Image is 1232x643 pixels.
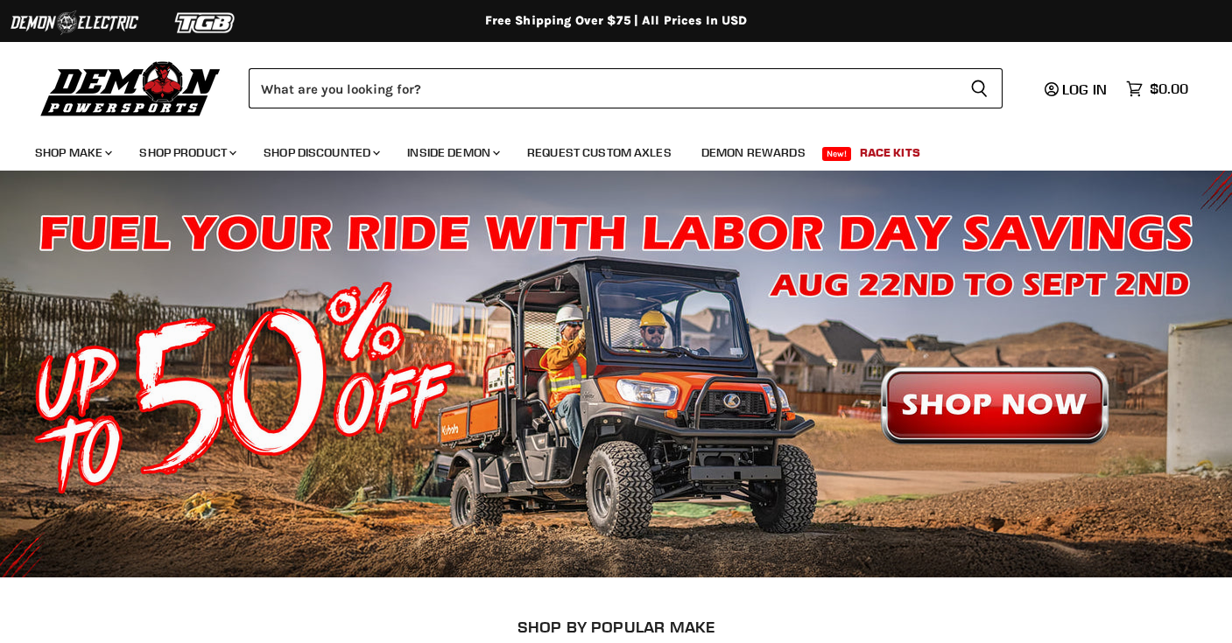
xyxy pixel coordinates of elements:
span: New! [822,147,852,161]
span: Log in [1062,80,1107,98]
img: TGB Logo 2 [140,6,271,39]
a: Demon Rewards [688,135,819,171]
form: Product [249,68,1003,108]
a: Inside Demon [394,135,510,171]
a: Race Kits [847,135,933,171]
input: Search [249,68,956,108]
span: $0.00 [1150,80,1188,97]
a: Shop Make [22,135,123,171]
a: Log in [1037,81,1117,97]
a: Request Custom Axles [514,135,685,171]
a: Shop Discounted [250,135,391,171]
h2: SHOP BY POPULAR MAKE [22,618,1211,636]
button: Search [956,68,1003,108]
img: Demon Powersports [35,57,227,119]
a: $0.00 [1117,76,1197,101]
ul: Main menu [22,128,1184,171]
a: Shop Product [126,135,247,171]
img: Demon Electric Logo 2 [9,6,140,39]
